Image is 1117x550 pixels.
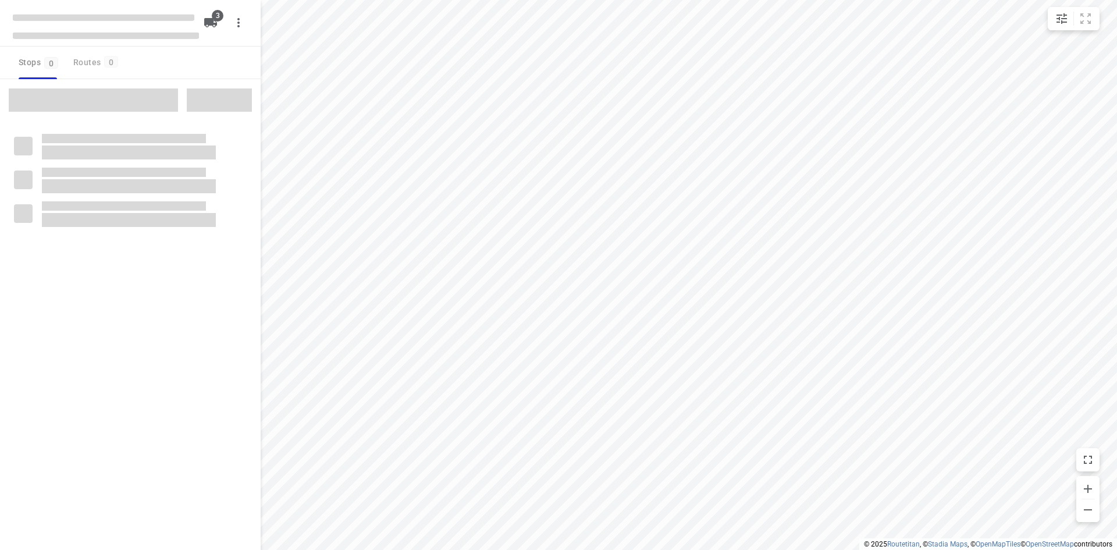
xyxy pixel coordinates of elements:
[976,540,1020,548] a: OpenMapTiles
[864,540,1112,548] li: © 2025 , © , © © contributors
[1050,7,1073,30] button: Map settings
[887,540,920,548] a: Routetitan
[1048,7,1100,30] div: small contained button group
[928,540,967,548] a: Stadia Maps
[1026,540,1074,548] a: OpenStreetMap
